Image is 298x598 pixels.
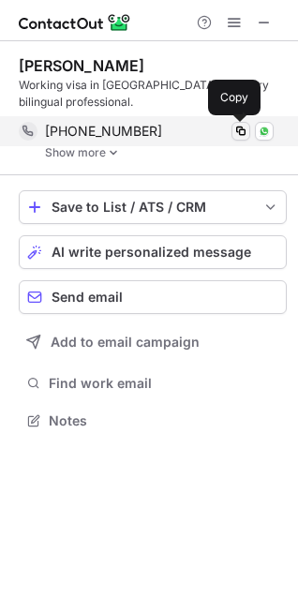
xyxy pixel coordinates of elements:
[52,200,254,215] div: Save to List / ATS / CRM
[19,190,287,224] button: save-profile-one-click
[52,290,123,305] span: Send email
[19,408,287,434] button: Notes
[45,146,287,159] a: Show more
[108,146,119,159] img: -
[19,77,287,111] div: Working visa in [GEOGRAPHIC_DATA] for every bilingual professional.
[19,11,131,34] img: ContactOut v5.3.10
[51,335,200,350] span: Add to email campaign
[52,245,251,260] span: AI write personalized message
[19,370,287,396] button: Find work email
[19,56,144,75] div: [PERSON_NAME]
[49,375,279,392] span: Find work email
[259,126,270,137] img: Whatsapp
[49,412,279,429] span: Notes
[45,123,162,140] span: [PHONE_NUMBER]
[19,235,287,269] button: AI write personalized message
[19,280,287,314] button: Send email
[19,325,287,359] button: Add to email campaign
